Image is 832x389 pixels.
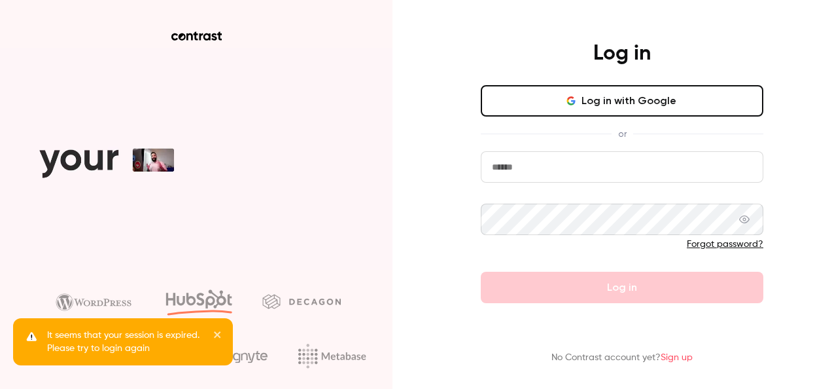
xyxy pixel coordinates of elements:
[551,351,693,365] p: No Contrast account yet?
[262,294,341,308] img: decagon
[593,41,651,67] h4: Log in
[47,329,204,355] p: It seems that your session is expired. Please try to login again
[687,240,763,249] a: Forgot password?
[661,353,693,362] a: Sign up
[213,329,222,344] button: close
[612,127,633,141] span: or
[481,85,763,117] button: Log in with Google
